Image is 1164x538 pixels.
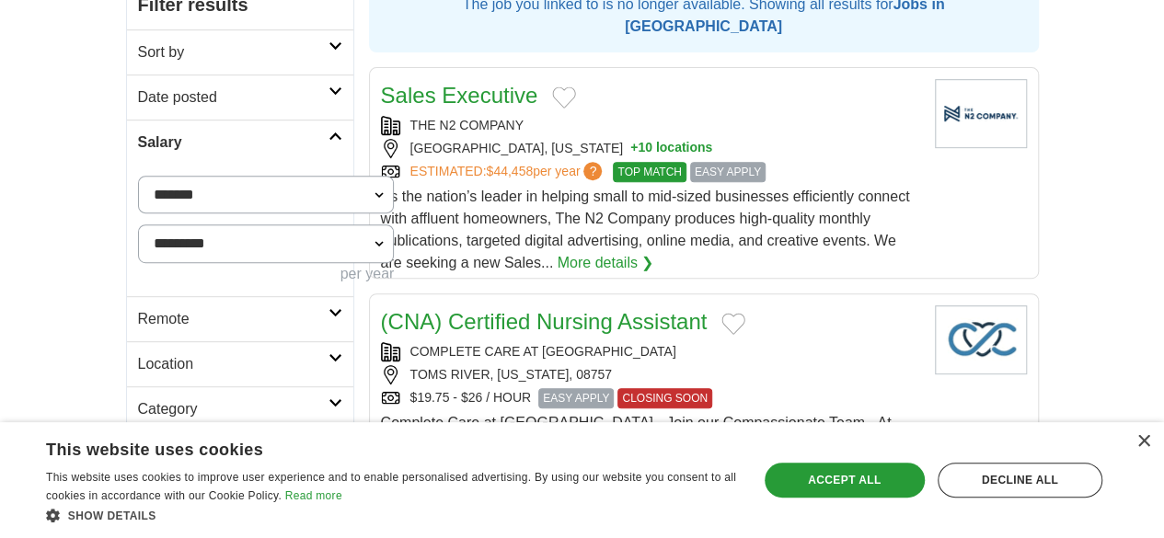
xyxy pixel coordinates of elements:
a: Salary [127,120,353,165]
a: Category [127,386,353,431]
span: ? [583,162,602,180]
a: Date posted [127,74,353,120]
a: Sales Executive [381,83,538,108]
img: Company logo [935,79,1027,148]
a: Location [127,341,353,386]
div: [GEOGRAPHIC_DATA], [US_STATE] [381,139,920,158]
button: Add to favorite jobs [552,86,576,109]
div: Close [1136,435,1150,449]
h2: Remote [138,308,328,330]
span: CLOSING SOON [617,388,712,408]
span: + [630,139,638,158]
a: Sort by [127,29,353,74]
h2: Location [138,353,328,375]
span: As the nation’s leader in helping small to mid-sized businesses efficiently connect with affluent... [381,189,910,270]
span: Complete Care at [GEOGRAPHIC_DATA] - Join our Compassionate Team - At Complete Care at [GEOGRAPHI... [381,415,906,497]
h2: Salary [138,132,328,154]
h2: Category [138,398,328,420]
div: This website uses cookies [46,433,691,461]
h2: Date posted [138,86,328,109]
button: +10 locations [630,139,712,158]
div: Show details [46,506,737,524]
img: Company logo [935,305,1027,374]
div: per year [138,263,395,285]
span: Show details [68,509,156,522]
span: This website uses cookies to improve user experience and to enable personalised advertising. By u... [46,471,736,502]
span: EASY APPLY [538,388,614,408]
a: ESTIMATED:$44,458per year? [410,162,606,182]
div: COMPLETE CARE AT [GEOGRAPHIC_DATA] [381,342,920,361]
a: More details ❯ [558,252,654,274]
button: Add to favorite jobs [721,313,745,335]
a: Remote [127,296,353,341]
div: THE N2 COMPANY [381,116,920,135]
div: Accept all [765,463,925,498]
div: Decline all [938,463,1102,498]
span: EASY APPLY [690,162,766,182]
a: Read more, opens a new window [285,489,342,502]
span: TOP MATCH [613,162,686,182]
div: TOMS RIVER, [US_STATE], 08757 [381,365,920,384]
span: $44,458 [486,164,533,178]
a: (CNA) Certified Nursing Assistant [381,309,708,334]
div: $19.75 - $26 / HOUR [381,388,920,408]
h2: Sort by [138,41,328,63]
